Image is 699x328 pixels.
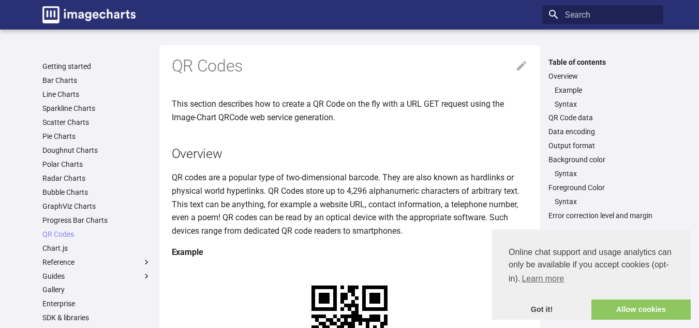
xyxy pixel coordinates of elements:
[42,132,151,141] a: Pie Charts
[42,258,151,267] label: Reference
[38,2,140,27] a: Image-Charts documentation
[42,146,151,155] a: Doughnut Charts
[42,202,151,211] a: GraphViz Charts
[492,230,691,320] div: cookieconsent
[548,183,657,192] a: Foreground Color
[548,197,657,206] nav: Foreground Color
[42,104,151,113] a: Sparkline Charts
[555,99,657,109] a: Syntax
[548,211,657,220] a: Error correction level and margin
[42,299,151,308] a: Enterprise
[548,113,657,122] a: QR Code data
[42,90,151,99] a: Line Charts
[42,230,151,239] a: QR Codes
[509,246,674,287] span: Online chat support and usage analytics can only be available if you accept cookies (opt-in).
[172,171,528,237] p: QR codes are a popular type of two-dimensional barcode. They are also known as hardlinks or physi...
[42,118,151,127] a: Scatter Charts
[492,300,591,320] a: dismiss cookie message
[42,216,151,225] a: Progress Bar Charts
[548,127,657,136] a: Data encoding
[42,174,151,183] a: Radar Charts
[548,169,657,178] nav: Background color
[555,197,657,206] a: Syntax
[172,55,528,77] h1: QR Codes
[591,300,691,320] a: allow cookies
[542,58,663,67] label: Table of contents
[42,76,151,85] a: Bar Charts
[172,97,528,124] p: This section describes how to create a QR Code on the fly with a URL GET request using the Image-...
[42,285,151,294] a: Gallery
[555,169,657,178] a: Syntax
[520,271,566,287] a: learn more about cookies
[42,6,136,23] img: logo
[548,141,657,150] a: Output format
[42,244,151,253] a: Chart.js
[42,272,151,281] label: Guides
[172,145,528,163] h2: Overview
[42,188,151,197] a: Bubble Charts
[42,313,151,322] a: SDK & libraries
[542,5,663,24] input: Search
[42,62,151,71] a: Getting started
[542,58,663,221] nav: Table of contents
[42,160,151,169] a: Polar Charts
[555,85,657,95] a: Example
[548,72,657,81] a: Overview
[548,85,657,109] nav: Overview
[548,155,657,164] a: Background color
[172,246,528,259] h4: Example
